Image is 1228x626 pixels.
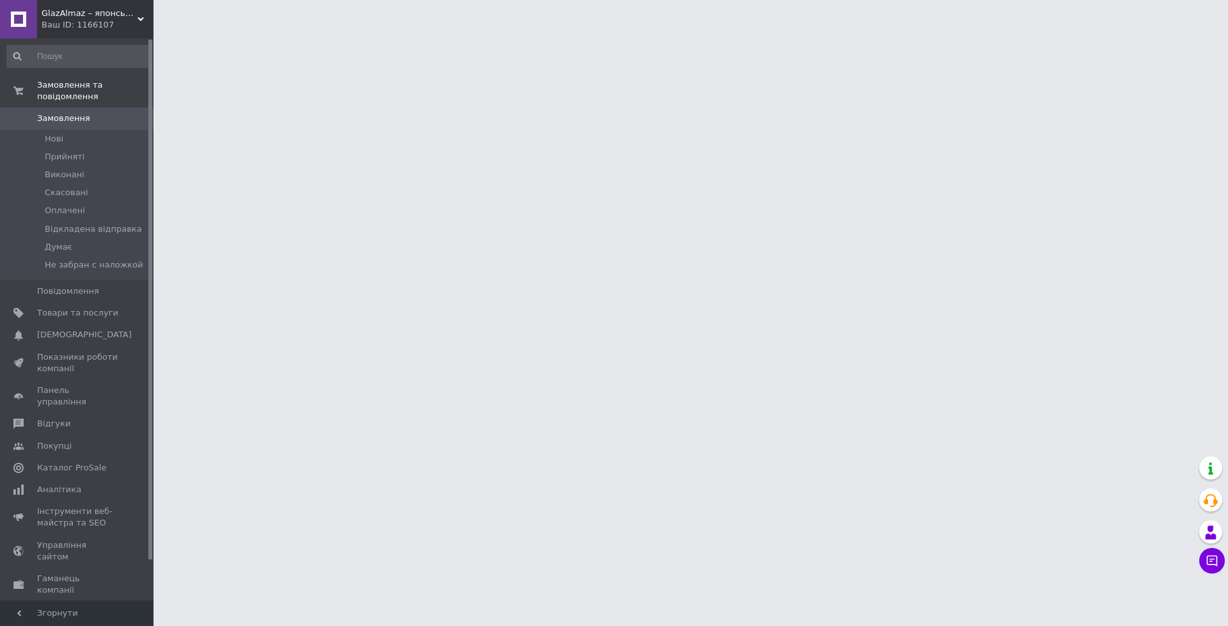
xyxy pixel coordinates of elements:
[37,307,118,319] span: Товари та послуги
[37,329,132,341] span: [DEMOGRAPHIC_DATA]
[37,540,118,563] span: Управління сайтом
[45,187,88,198] span: Скасовані
[1199,548,1225,574] button: Чат з покупцем
[42,19,153,31] div: Ваш ID: 1166107
[37,285,99,297] span: Повідомлення
[45,259,143,271] span: Не забран с наложкой
[37,573,118,596] span: Гаманець компанії
[37,113,90,124] span: Замовлення
[45,169,84,181] span: Виконані
[37,440,72,452] span: Покупці
[42,8,138,19] span: GlazAlmaz – японські краплі для очей
[45,133,63,145] span: Нові
[45,151,84,163] span: Прийняті
[37,351,118,374] span: Показники роботи компанії
[37,462,106,474] span: Каталог ProSale
[37,79,153,102] span: Замовлення та повідомлення
[45,241,72,253] span: Думає
[37,385,118,408] span: Панель управління
[37,418,70,429] span: Відгуки
[37,506,118,529] span: Інструменти веб-майстра та SEO
[6,45,151,68] input: Пошук
[45,205,85,216] span: Оплачені
[45,223,142,235] span: Відкладена відправка
[37,484,81,495] span: Аналітика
